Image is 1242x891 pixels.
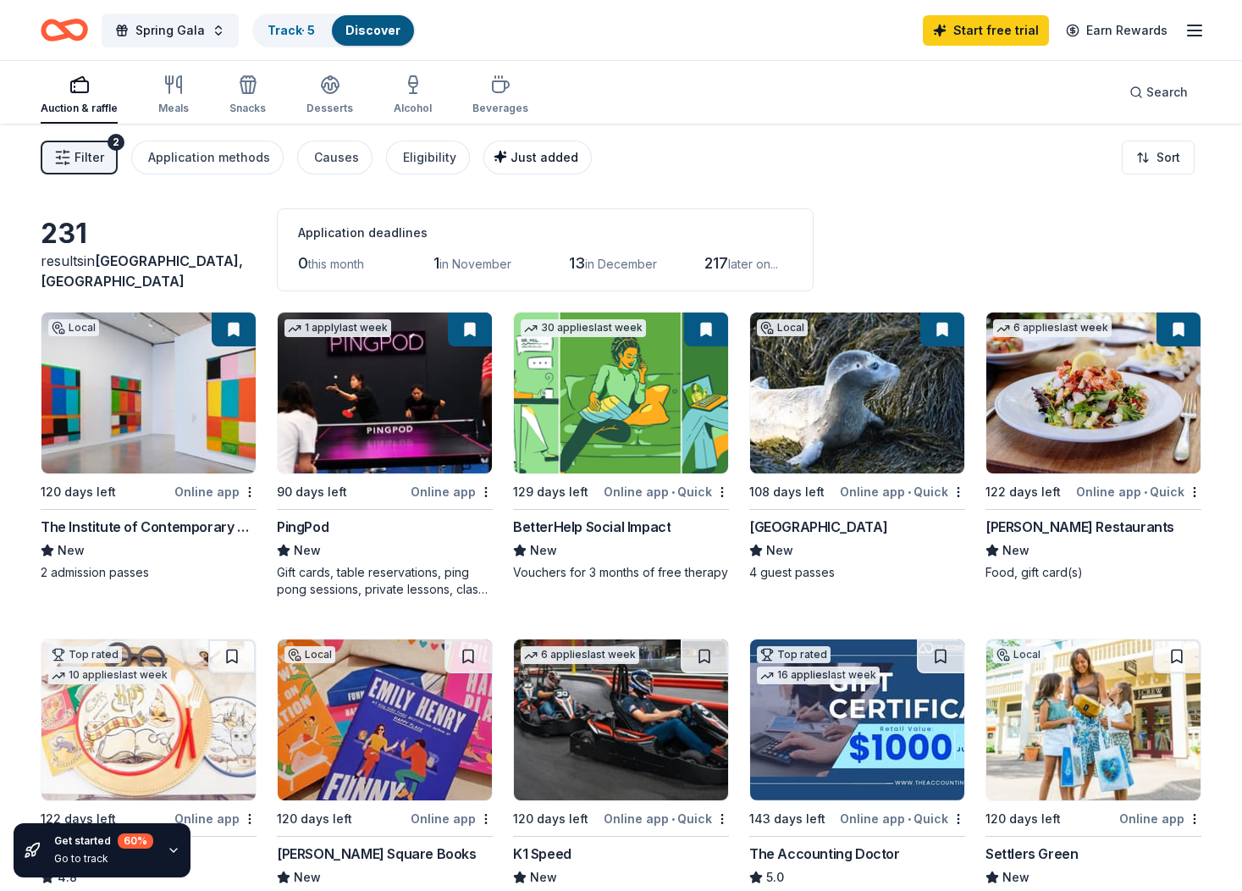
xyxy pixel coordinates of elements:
span: this month [308,257,364,271]
a: Image for PingPod1 applylast week90 days leftOnline appPingPodNewGift cards, table reservations, ... [277,312,493,598]
button: Causes [297,141,373,174]
span: 5.0 [766,867,784,888]
div: Application methods [148,147,270,168]
span: New [58,540,85,561]
div: 122 days left [985,482,1061,502]
span: New [1002,867,1029,888]
span: in November [439,257,511,271]
a: Home [41,10,88,50]
button: Alcohol [394,68,432,124]
span: New [294,867,321,888]
div: 2 admission passes [41,564,257,581]
div: Local [284,646,335,663]
div: Online app [174,808,257,829]
button: Track· 5Discover [252,14,416,47]
img: Image for K1 Speed [514,639,728,800]
a: Track· 5 [268,23,315,37]
img: Image for Seacoast Science Center [750,313,964,473]
img: Image for Oriental Trading [41,639,256,800]
div: Beverages [472,102,528,115]
div: Vouchers for 3 months of free therapy [513,564,729,581]
div: 122 days left [41,809,116,829]
img: Image for PingPod [278,313,492,473]
div: 16 applies last week [757,667,880,684]
img: Image for The Accounting Doctor [750,639,964,800]
div: Auction & raffle [41,102,118,115]
button: Filter2 [41,141,118,174]
div: Top rated [48,646,122,663]
div: PingPod [277,517,328,537]
button: Snacks [229,68,266,124]
span: later on... [728,257,778,271]
span: 217 [704,254,728,272]
div: 30 applies last week [521,319,646,337]
a: Image for Cameron Mitchell Restaurants6 applieslast week122 days leftOnline app•Quick[PERSON_NAME... [985,312,1201,581]
img: Image for Settlers Green [986,639,1201,800]
img: Image for Porter Square Books [278,639,492,800]
div: Snacks [229,102,266,115]
span: New [766,540,793,561]
a: Start free trial [923,15,1049,46]
div: Meals [158,102,189,115]
div: Online app Quick [604,481,729,502]
span: Sort [1156,147,1180,168]
img: Image for BetterHelp Social Impact [514,313,728,473]
div: K1 Speed [513,844,571,864]
div: 60 % [118,833,153,849]
button: Just added [483,141,592,174]
div: [GEOGRAPHIC_DATA] [749,517,887,537]
div: Desserts [306,102,353,115]
div: Gift cards, table reservations, ping pong sessions, private lessons, class passes [277,564,493,598]
a: Earn Rewards [1056,15,1178,46]
a: Image for BetterHelp Social Impact30 applieslast week129 days leftOnline app•QuickBetterHelp Soci... [513,312,729,581]
div: 120 days left [41,482,116,502]
button: Auction & raffle [41,68,118,124]
span: 1 [433,254,439,272]
span: New [530,867,557,888]
span: New [294,540,321,561]
button: Eligibility [386,141,470,174]
span: • [908,485,911,499]
div: Causes [314,147,359,168]
a: Image for The Institute of Contemporary Art BostonLocal120 days leftOnline appThe Institute of Co... [41,312,257,581]
div: Local [48,319,99,336]
div: 10 applies last week [48,667,171,684]
div: BetterHelp Social Impact [513,517,671,537]
button: Meals [158,68,189,124]
div: 6 applies last week [993,319,1112,337]
div: 108 days left [749,482,825,502]
span: Just added [511,150,578,164]
img: Image for The Institute of Contemporary Art Boston [41,313,256,473]
div: results [41,251,257,291]
span: Filter [75,147,104,168]
div: Alcohol [394,102,432,115]
div: 6 applies last week [521,646,639,664]
div: Online app Quick [840,808,965,829]
div: Local [757,319,808,336]
div: The Accounting Doctor [749,844,900,864]
div: Go to track [54,852,153,866]
div: Online app Quick [840,481,965,502]
img: Image for Cameron Mitchell Restaurants [986,313,1201,473]
div: The Institute of Contemporary Art Boston [41,517,257,537]
div: Settlers Green [985,844,1078,864]
div: Application deadlines [298,223,792,243]
button: Search [1116,75,1201,109]
span: in December [585,257,657,271]
div: 143 days left [749,809,825,829]
div: Eligibility [403,147,456,168]
div: Local [993,646,1044,663]
span: 13 [569,254,585,272]
span: • [908,812,911,826]
div: Top rated [757,646,831,663]
div: 90 days left [277,482,347,502]
div: [PERSON_NAME] Restaurants [985,517,1174,537]
div: 129 days left [513,482,588,502]
div: Online app [1119,808,1201,829]
div: 120 days left [513,809,588,829]
span: • [671,812,675,826]
div: Online app Quick [604,808,729,829]
button: Spring Gala [102,14,239,47]
span: • [671,485,675,499]
span: New [530,540,557,561]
